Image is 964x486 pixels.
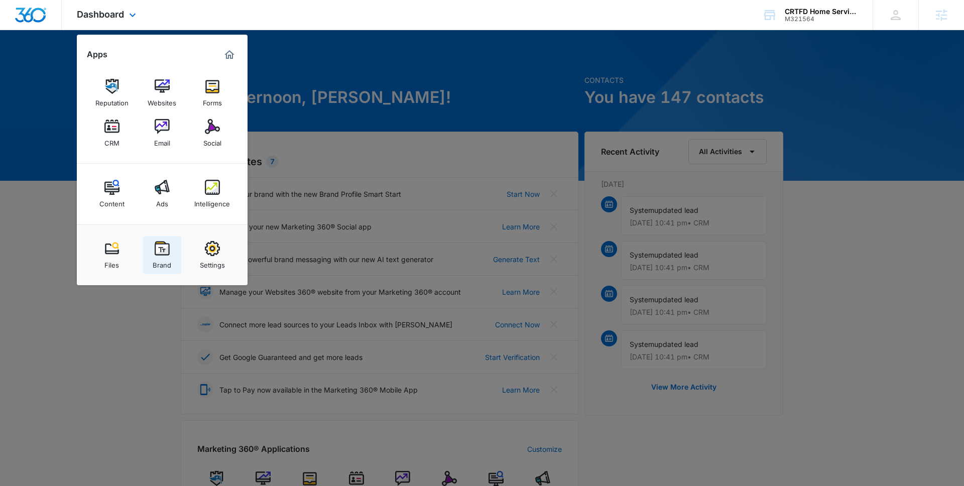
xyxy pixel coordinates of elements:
span: Dashboard [77,9,124,20]
div: Content [99,195,125,208]
a: Forms [193,74,231,112]
div: account id [785,16,858,23]
a: Content [93,175,131,213]
div: Social [203,134,221,147]
div: CRM [104,134,119,147]
div: Reputation [95,94,129,107]
div: Email [154,134,170,147]
a: Brand [143,236,181,274]
a: Social [193,114,231,152]
a: Ads [143,175,181,213]
a: Websites [143,74,181,112]
div: Ads [156,195,168,208]
a: Reputation [93,74,131,112]
a: Marketing 360® Dashboard [221,47,237,63]
a: CRM [93,114,131,152]
a: Files [93,236,131,274]
div: Settings [200,256,225,269]
h2: Apps [87,50,107,59]
a: Settings [193,236,231,274]
a: Email [143,114,181,152]
div: Forms [203,94,222,107]
a: Intelligence [193,175,231,213]
div: account name [785,8,858,16]
div: Files [104,256,119,269]
div: Websites [148,94,176,107]
div: Intelligence [194,195,230,208]
div: Brand [153,256,171,269]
